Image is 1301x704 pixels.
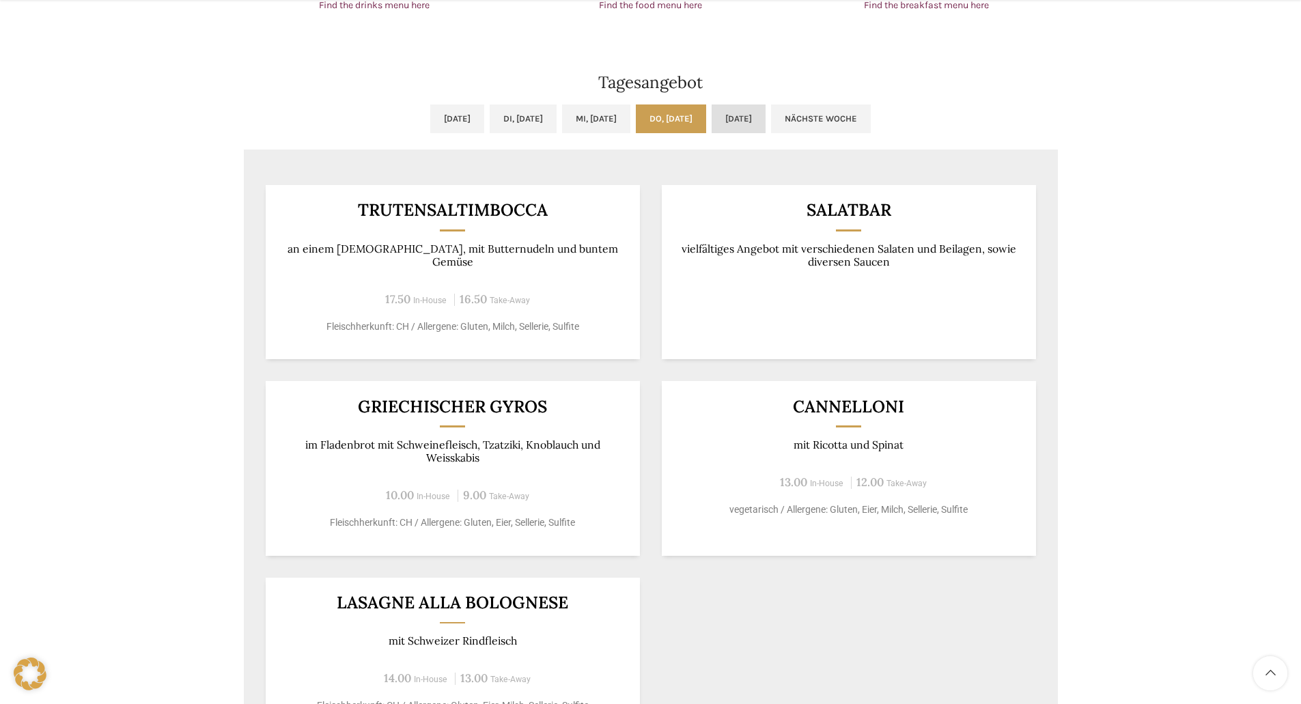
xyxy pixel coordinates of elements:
h2: Tagesangebot [244,74,1058,91]
span: 17.50 [385,292,410,307]
span: 13.00 [460,671,488,686]
span: Take-Away [490,296,530,305]
p: Fleischherkunft: CH / Allergene: Gluten, Eier, Sellerie, Sulfite [282,516,623,530]
a: Mi, [DATE] [562,104,630,133]
p: im Fladenbrot mit Schweinefleisch, Tzatziki, Knoblauch und Weisskabis [282,438,623,465]
span: In-House [810,479,843,488]
p: mit Schweizer Rindfleisch [282,634,623,647]
h3: Cannelloni [678,398,1019,415]
span: Take-Away [886,479,927,488]
span: 16.50 [460,292,487,307]
span: Take-Away [489,492,529,501]
h3: Lasagne alla Bolognese [282,594,623,611]
span: 9.00 [463,488,486,503]
span: In-House [413,296,447,305]
h3: Trutensaltimbocca [282,201,623,219]
a: [DATE] [712,104,766,133]
a: Di, [DATE] [490,104,557,133]
span: 14.00 [384,671,411,686]
span: Take-Away [490,675,531,684]
p: mit Ricotta und Spinat [678,438,1019,451]
a: [DATE] [430,104,484,133]
p: vielfältiges Angebot mit verschiedenen Salaten und Beilagen, sowie diversen Saucen [678,242,1019,269]
span: 10.00 [386,488,414,503]
span: 13.00 [780,475,807,490]
a: Nächste Woche [771,104,871,133]
a: Scroll to top button [1253,656,1287,690]
a: Do, [DATE] [636,104,706,133]
p: Fleischherkunft: CH / Allergene: Gluten, Milch, Sellerie, Sulfite [282,320,623,334]
h3: Griechischer Gyros [282,398,623,415]
span: 12.00 [856,475,884,490]
span: In-House [414,675,447,684]
h3: Salatbar [678,201,1019,219]
p: vegetarisch / Allergene: Gluten, Eier, Milch, Sellerie, Sulfite [678,503,1019,517]
span: In-House [417,492,450,501]
p: an einem [DEMOGRAPHIC_DATA], mit Butternudeln und buntem Gemüse [282,242,623,269]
